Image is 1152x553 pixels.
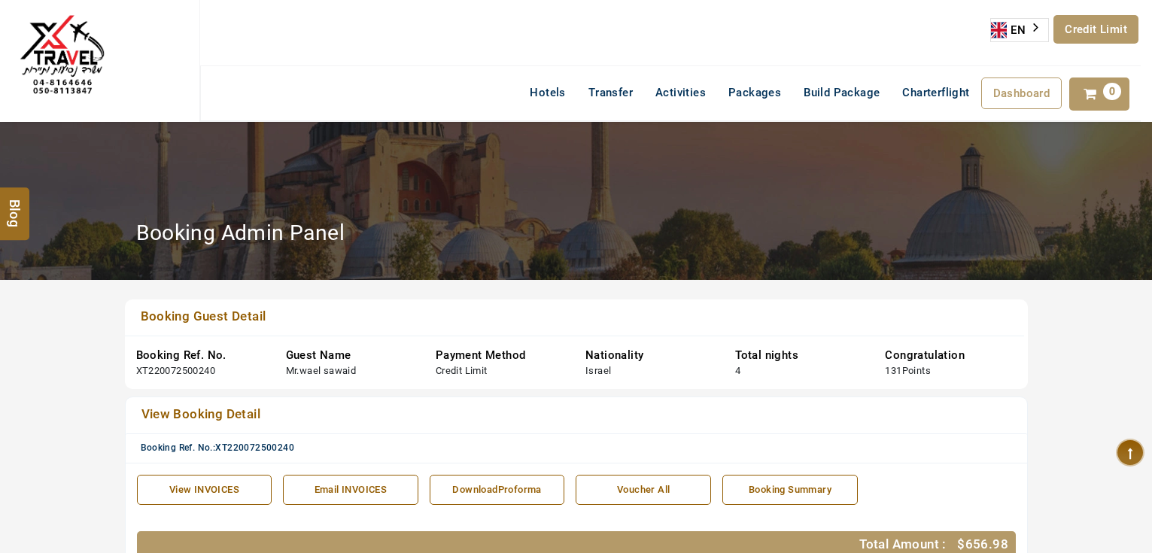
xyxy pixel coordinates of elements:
span: Charterflight [902,86,969,99]
aside: Language selected: English [990,18,1049,42]
span: View Booking Detail [141,406,261,421]
div: Booking Summary [731,483,850,497]
div: Israel [585,364,611,378]
div: Mr.wael sawaid [286,364,357,378]
a: 0 [1069,77,1129,111]
div: Payment Method [436,348,563,363]
a: Booking Summary [722,475,858,506]
span: XT220072500240 [215,442,294,453]
span: $ [957,536,965,551]
a: Booking Guest Detail [136,307,929,328]
a: Transfer [577,77,644,108]
div: XT220072500240 [136,364,216,378]
div: 4 [735,364,740,378]
span: 131 [885,365,901,376]
span: Points [902,365,931,376]
div: Total nights [735,348,862,363]
a: Email INVOICES [283,475,418,506]
span: Blog [5,199,25,211]
a: Build Package [792,77,891,108]
span: 0 [1103,83,1121,100]
a: Credit Limit [1053,15,1138,44]
div: View INVOICES [145,483,264,497]
div: Credit Limit [436,364,488,378]
div: Language [990,18,1049,42]
img: The Royal Line Holidays [11,7,113,108]
div: Booking Ref. No.: [141,442,1023,454]
a: View INVOICES [137,475,272,506]
a: Activities [644,77,717,108]
span: 656.98 [965,536,1008,551]
a: Voucher All [576,475,711,506]
div: Booking Ref. No. [136,348,263,363]
a: Charterflight [891,77,980,108]
div: Guest Name [286,348,413,363]
a: DownloadProforma [430,475,565,506]
div: Congratulation [885,348,1012,363]
a: Hotels [518,77,576,108]
a: EN [991,19,1048,41]
a: Packages [717,77,792,108]
span: Total Amount : [859,536,947,551]
span: Dashboard [993,87,1050,100]
h2: Booking Admin Panel [136,220,345,246]
div: Nationality [585,348,713,363]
